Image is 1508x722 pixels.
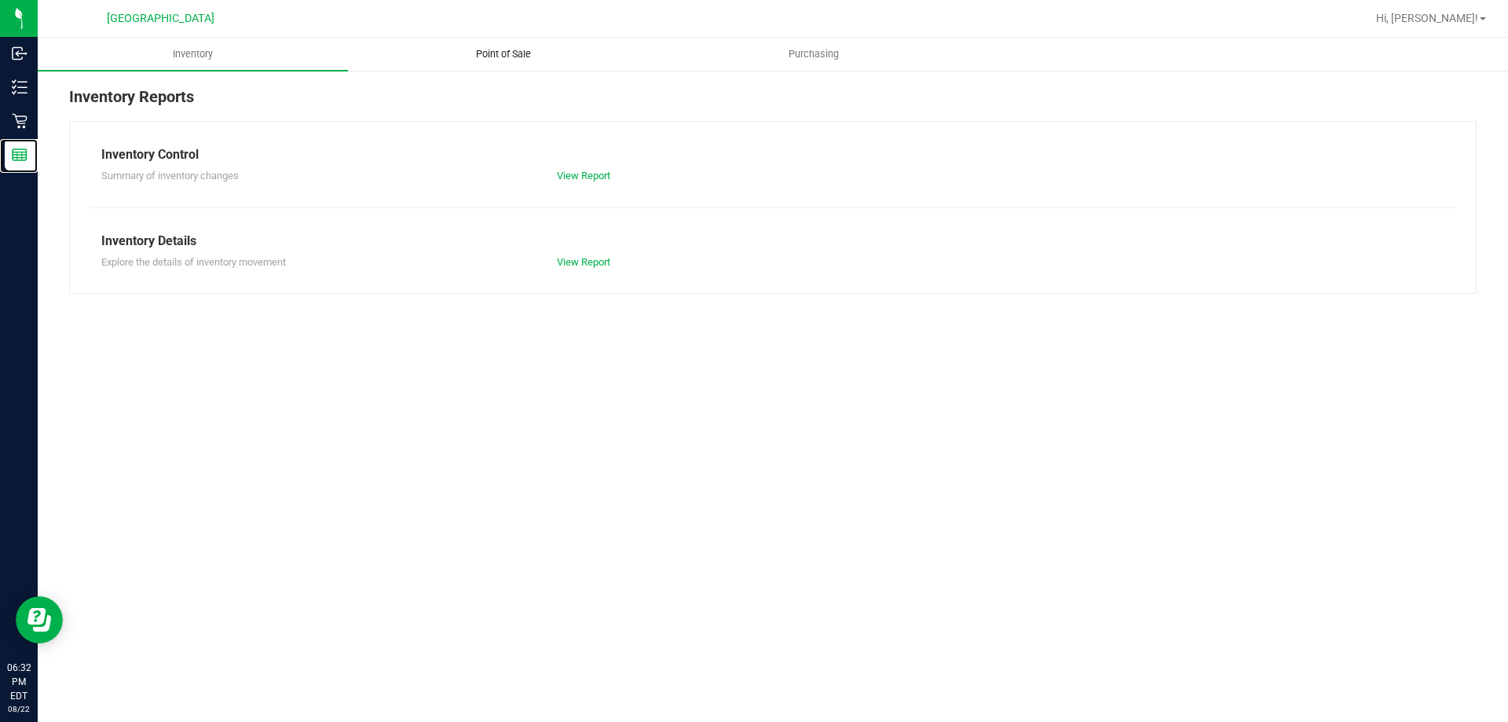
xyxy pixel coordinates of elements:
iframe: Resource center [16,596,63,643]
a: Point of Sale [348,38,658,71]
div: Inventory Control [101,145,1444,164]
inline-svg: Reports [12,147,27,163]
a: Purchasing [658,38,968,71]
a: Inventory [38,38,348,71]
span: Summary of inventory changes [101,170,239,181]
a: View Report [557,170,610,181]
span: Purchasing [767,47,860,61]
span: [GEOGRAPHIC_DATA] [107,12,214,25]
span: Hi, [PERSON_NAME]! [1376,12,1478,24]
inline-svg: Inbound [12,46,27,61]
inline-svg: Inventory [12,79,27,95]
div: Inventory Details [101,232,1444,251]
span: Inventory [152,47,234,61]
p: 06:32 PM EDT [7,661,31,703]
span: Explore the details of inventory movement [101,256,286,268]
inline-svg: Retail [12,113,27,129]
span: Point of Sale [455,47,552,61]
a: View Report [557,256,610,268]
div: Inventory Reports [69,85,1477,121]
p: 08/22 [7,703,31,715]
